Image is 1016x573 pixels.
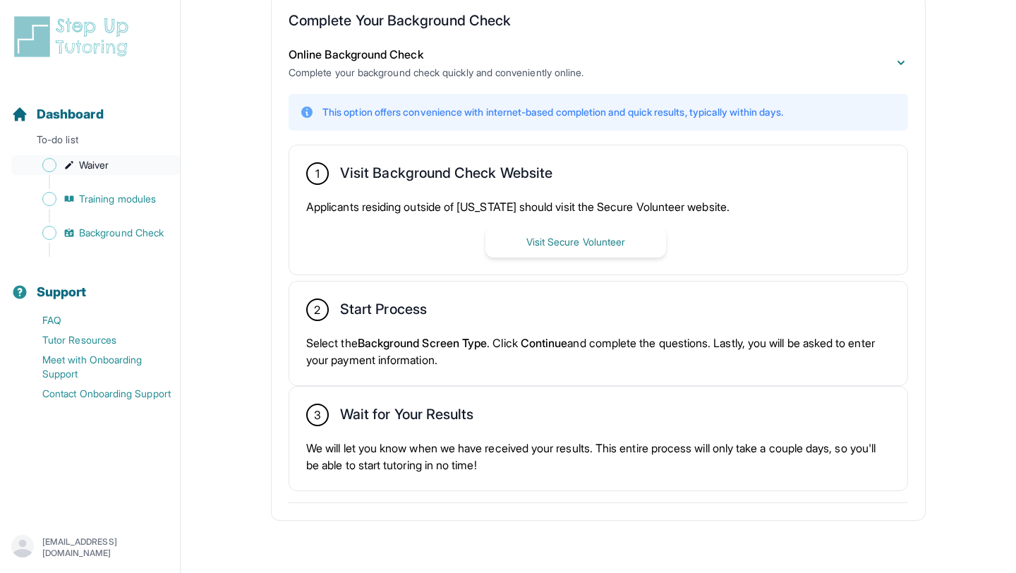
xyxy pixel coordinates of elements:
span: Training modules [79,192,156,206]
p: To-do list [6,133,174,152]
span: Online Background Check [289,47,423,61]
a: Dashboard [11,104,104,124]
span: Continue [521,336,568,350]
a: Tutor Resources [11,330,180,350]
p: This option offers convenience with internet-based completion and quick results, typically within... [322,105,783,119]
span: 1 [315,165,320,182]
button: Support [6,260,174,308]
a: Background Check [11,223,180,243]
p: [EMAIL_ADDRESS][DOMAIN_NAME] [42,536,169,559]
span: 2 [314,301,320,318]
a: FAQ [11,310,180,330]
span: Waiver [79,158,109,172]
span: Background Screen Type [358,336,488,350]
p: Complete your background check quickly and conveniently online. [289,66,583,80]
h2: Complete Your Background Check [289,12,908,35]
h2: Visit Background Check Website [340,164,552,187]
button: Online Background CheckComplete your background check quickly and conveniently online. [289,46,908,80]
a: Visit Secure Volunteer [485,234,666,248]
a: Training modules [11,189,180,209]
span: Dashboard [37,104,104,124]
h2: Start Process [340,301,427,323]
a: Meet with Onboarding Support [11,350,180,384]
span: 3 [314,406,321,423]
h2: Wait for Your Results [340,406,473,428]
img: logo [11,14,137,59]
button: Visit Secure Volunteer [485,227,666,258]
button: [EMAIL_ADDRESS][DOMAIN_NAME] [11,535,169,560]
p: We will let you know when we have received your results. This entire process will only take a cou... [306,440,890,474]
p: Applicants residing outside of [US_STATE] should visit the Secure Volunteer website. [306,198,890,215]
button: Dashboard [6,82,174,130]
span: Background Check [79,226,164,240]
p: Select the . Click and complete the questions. Lastly, you will be asked to enter your payment in... [306,334,890,368]
a: Contact Onboarding Support [11,384,180,404]
span: Support [37,282,87,302]
a: Waiver [11,155,180,175]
